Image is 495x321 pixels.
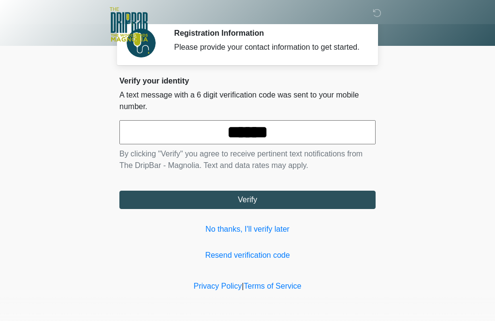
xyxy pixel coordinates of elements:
a: No thanks, I'll verify later [119,223,376,235]
a: Privacy Policy [194,282,242,290]
a: Resend verification code [119,250,376,261]
img: The DripBar - Magnolia Logo [110,7,148,42]
button: Verify [119,191,376,209]
p: A text message with a 6 digit verification code was sent to your mobile number. [119,89,376,112]
h2: Verify your identity [119,76,376,85]
a: Terms of Service [244,282,301,290]
a: | [242,282,244,290]
p: By clicking "Verify" you agree to receive pertinent text notifications from The DripBar - Magnoli... [119,148,376,171]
